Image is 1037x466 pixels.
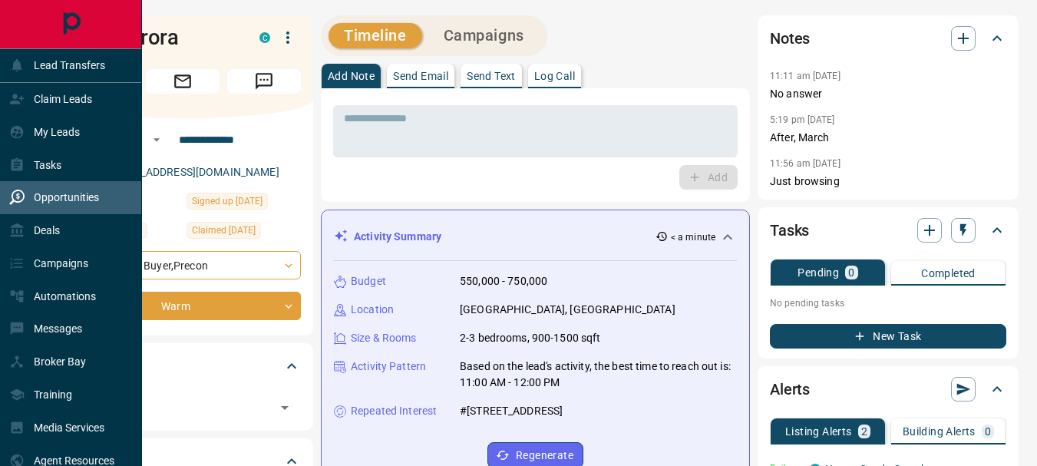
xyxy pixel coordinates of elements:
[192,223,256,238] span: Claimed [DATE]
[785,426,852,437] p: Listing Alerts
[354,229,441,245] p: Activity Summary
[460,330,601,346] p: 2-3 bedrooms, 900-1500 sqft
[770,212,1006,249] div: Tasks
[770,130,1006,146] p: After, March
[460,359,737,391] p: Based on the lead's activity, the best time to reach out is: 11:00 AM - 12:00 PM
[329,23,422,48] button: Timeline
[106,166,279,178] a: [EMAIL_ADDRESS][DOMAIN_NAME]
[770,26,810,51] h2: Notes
[985,426,991,437] p: 0
[64,292,301,320] div: Warm
[393,71,448,81] p: Send Email
[460,302,675,318] p: [GEOGRAPHIC_DATA], [GEOGRAPHIC_DATA]
[187,222,301,243] div: Tue Jul 15 2025
[770,158,840,169] p: 11:56 am [DATE]
[351,359,426,375] p: Activity Pattern
[467,71,516,81] p: Send Text
[770,114,835,125] p: 5:19 pm [DATE]
[903,426,976,437] p: Building Alerts
[64,348,301,385] div: Tags
[861,426,867,437] p: 2
[146,69,220,94] span: Email
[334,223,737,251] div: Activity Summary< a minute
[192,193,263,209] span: Signed up [DATE]
[921,268,976,279] p: Completed
[770,371,1006,408] div: Alerts
[147,131,166,149] button: Open
[187,193,301,214] div: Mon Jan 29 2024
[770,86,1006,102] p: No answer
[770,20,1006,57] div: Notes
[227,69,301,94] span: Message
[274,397,296,418] button: Open
[460,403,563,419] p: #[STREET_ADDRESS]
[534,71,575,81] p: Log Call
[798,267,839,278] p: Pending
[770,292,1006,315] p: No pending tasks
[351,330,417,346] p: Size & Rooms
[351,403,437,419] p: Repeated Interest
[460,273,547,289] p: 550,000 - 750,000
[770,218,809,243] h2: Tasks
[351,273,386,289] p: Budget
[64,25,236,50] h1: Hunny Arora
[428,23,540,48] button: Campaigns
[770,71,840,81] p: 11:11 am [DATE]
[328,71,375,81] p: Add Note
[671,230,715,244] p: < a minute
[770,324,1006,349] button: New Task
[770,377,810,402] h2: Alerts
[259,32,270,43] div: condos.ca
[64,251,301,279] div: Buyer , Precon
[351,302,394,318] p: Location
[848,267,854,278] p: 0
[770,174,1006,190] p: Just browsing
